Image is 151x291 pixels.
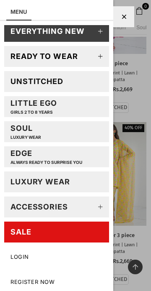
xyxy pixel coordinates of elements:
a: LUXURY WEAR [4,171,109,192]
a: MENU [10,8,27,15]
a: Accessories [4,197,109,217]
p: LUXURY WEAR [10,135,41,140]
div: SALE [10,227,31,237]
div: EVERYTHING NEW [10,26,85,36]
a: LOGIN [4,247,109,268]
div: Unstitched [10,77,63,86]
div: Close Menu [113,6,134,27]
div: LUXURY WEAR [10,177,70,186]
a: EVERYTHING NEW [4,21,109,42]
a: Ready to wear [4,46,109,67]
a: Little EGOGIRLS 2 TO 8 YEARS [4,96,109,117]
div: Accessories [10,202,68,212]
a: SoulLUXURY WEAR [4,121,109,142]
p: GIRLS 2 TO 8 YEARS [10,110,57,115]
a: Unstitched [4,71,109,92]
div: EDGE [10,148,82,165]
div: Ready to wear [10,51,78,61]
p: Always ready to surprise you [10,160,82,165]
a: SALE [4,222,109,242]
div: Soul [10,123,41,140]
a: EDGEAlways ready to surprise you [4,146,109,167]
div: Little EGO [10,98,57,115]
